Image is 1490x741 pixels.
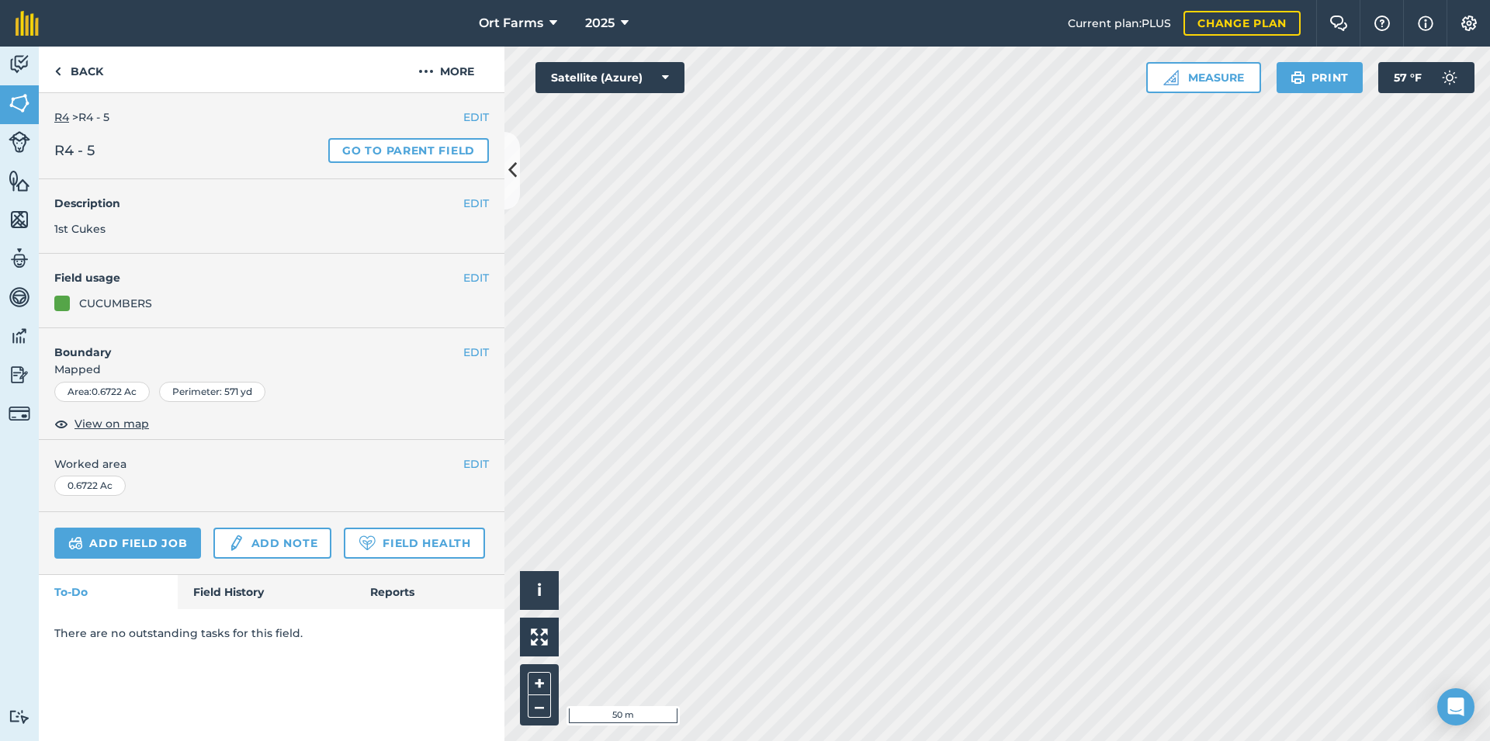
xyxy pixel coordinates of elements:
[39,361,504,378] span: Mapped
[68,534,83,552] img: svg+xml;base64,PD94bWwgdmVyc2lvbj0iMS4wIiBlbmNvZGluZz0idXRmLTgiPz4KPCEtLSBHZW5lcmF0b3I6IEFkb2JlIE...
[585,14,615,33] span: 2025
[54,476,126,496] div: 0.6722 Ac
[79,295,152,312] div: CUCUMBERS
[9,92,30,115] img: svg+xml;base64,PHN2ZyB4bWxucz0iaHR0cDovL3d3dy53My5vcmcvMjAwMC9zdmciIHdpZHRoPSI1NiIgaGVpZ2h0PSI2MC...
[463,455,489,473] button: EDIT
[54,382,150,402] div: Area : 0.6722 Ac
[520,571,559,610] button: i
[1146,62,1261,93] button: Measure
[355,575,504,609] a: Reports
[463,344,489,361] button: EDIT
[1378,62,1474,93] button: 57 °F
[178,575,354,609] a: Field History
[159,382,265,402] div: Perimeter : 571 yd
[1418,14,1433,33] img: svg+xml;base64,PHN2ZyB4bWxucz0iaHR0cDovL3d3dy53My5vcmcvMjAwMC9zdmciIHdpZHRoPSIxNyIgaGVpZ2h0PSIxNy...
[535,62,684,93] button: Satellite (Azure)
[418,62,434,81] img: svg+xml;base64,PHN2ZyB4bWxucz0iaHR0cDovL3d3dy53My5vcmcvMjAwMC9zdmciIHdpZHRoPSIyMCIgaGVpZ2h0PSIyNC...
[9,131,30,153] img: svg+xml;base64,PD94bWwgdmVyc2lvbj0iMS4wIiBlbmNvZGluZz0idXRmLTgiPz4KPCEtLSBHZW5lcmF0b3I6IEFkb2JlIE...
[1460,16,1478,31] img: A cog icon
[479,14,543,33] span: Ort Farms
[1329,16,1348,31] img: Two speech bubbles overlapping with the left bubble in the forefront
[16,11,39,36] img: fieldmargin Logo
[54,625,489,642] p: There are no outstanding tasks for this field.
[463,109,489,126] button: EDIT
[463,195,489,212] button: EDIT
[463,269,489,286] button: EDIT
[74,415,149,432] span: View on map
[54,414,149,433] button: View on map
[1277,62,1364,93] button: Print
[39,47,119,92] a: Back
[9,403,30,424] img: svg+xml;base64,PD94bWwgdmVyc2lvbj0iMS4wIiBlbmNvZGluZz0idXRmLTgiPz4KPCEtLSBHZW5lcmF0b3I6IEFkb2JlIE...
[1163,70,1179,85] img: Ruler icon
[328,138,489,163] a: Go to parent field
[54,414,68,433] img: svg+xml;base64,PHN2ZyB4bWxucz0iaHR0cDovL3d3dy53My5vcmcvMjAwMC9zdmciIHdpZHRoPSIxOCIgaGVpZ2h0PSIyNC...
[9,286,30,309] img: svg+xml;base64,PD94bWwgdmVyc2lvbj0iMS4wIiBlbmNvZGluZz0idXRmLTgiPz4KPCEtLSBHZW5lcmF0b3I6IEFkb2JlIE...
[54,222,106,236] span: 1st Cukes
[528,695,551,718] button: –
[1373,16,1391,31] img: A question mark icon
[9,208,30,231] img: svg+xml;base64,PHN2ZyB4bWxucz0iaHR0cDovL3d3dy53My5vcmcvMjAwMC9zdmciIHdpZHRoPSI1NiIgaGVpZ2h0PSI2MC...
[54,195,489,212] h4: Description
[531,628,548,646] img: Four arrows, one pointing top left, one top right, one bottom right and the last bottom left
[9,53,30,76] img: svg+xml;base64,PD94bWwgdmVyc2lvbj0iMS4wIiBlbmNvZGluZz0idXRmLTgiPz4KPCEtLSBHZW5lcmF0b3I6IEFkb2JlIE...
[1434,62,1465,93] img: svg+xml;base64,PD94bWwgdmVyc2lvbj0iMS4wIiBlbmNvZGluZz0idXRmLTgiPz4KPCEtLSBHZW5lcmF0b3I6IEFkb2JlIE...
[9,324,30,348] img: svg+xml;base64,PD94bWwgdmVyc2lvbj0iMS4wIiBlbmNvZGluZz0idXRmLTgiPz4KPCEtLSBHZW5lcmF0b3I6IEFkb2JlIE...
[54,269,463,286] h4: Field usage
[39,575,178,609] a: To-Do
[1068,15,1171,32] span: Current plan : PLUS
[213,528,331,559] a: Add note
[54,62,61,81] img: svg+xml;base64,PHN2ZyB4bWxucz0iaHR0cDovL3d3dy53My5vcmcvMjAwMC9zdmciIHdpZHRoPSI5IiBoZWlnaHQ9IjI0Ii...
[344,528,484,559] a: Field Health
[54,109,489,126] div: > R4 - 5
[54,528,201,559] a: Add field job
[54,110,69,124] a: R4
[1394,62,1422,93] span: 57 ° F
[388,47,504,92] button: More
[54,140,95,161] span: R4 - 5
[1183,11,1301,36] a: Change plan
[1437,688,1474,725] div: Open Intercom Messenger
[9,709,30,724] img: svg+xml;base64,PD94bWwgdmVyc2lvbj0iMS4wIiBlbmNvZGluZz0idXRmLTgiPz4KPCEtLSBHZW5lcmF0b3I6IEFkb2JlIE...
[9,169,30,192] img: svg+xml;base64,PHN2ZyB4bWxucz0iaHR0cDovL3d3dy53My5vcmcvMjAwMC9zdmciIHdpZHRoPSI1NiIgaGVpZ2h0PSI2MC...
[528,672,551,695] button: +
[54,455,489,473] span: Worked area
[39,328,463,361] h4: Boundary
[9,363,30,386] img: svg+xml;base64,PD94bWwgdmVyc2lvbj0iMS4wIiBlbmNvZGluZz0idXRmLTgiPz4KPCEtLSBHZW5lcmF0b3I6IEFkb2JlIE...
[9,247,30,270] img: svg+xml;base64,PD94bWwgdmVyc2lvbj0iMS4wIiBlbmNvZGluZz0idXRmLTgiPz4KPCEtLSBHZW5lcmF0b3I6IEFkb2JlIE...
[537,580,542,600] span: i
[1291,68,1305,87] img: svg+xml;base64,PHN2ZyB4bWxucz0iaHR0cDovL3d3dy53My5vcmcvMjAwMC9zdmciIHdpZHRoPSIxOSIgaGVpZ2h0PSIyNC...
[227,534,244,552] img: svg+xml;base64,PD94bWwgdmVyc2lvbj0iMS4wIiBlbmNvZGluZz0idXRmLTgiPz4KPCEtLSBHZW5lcmF0b3I6IEFkb2JlIE...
